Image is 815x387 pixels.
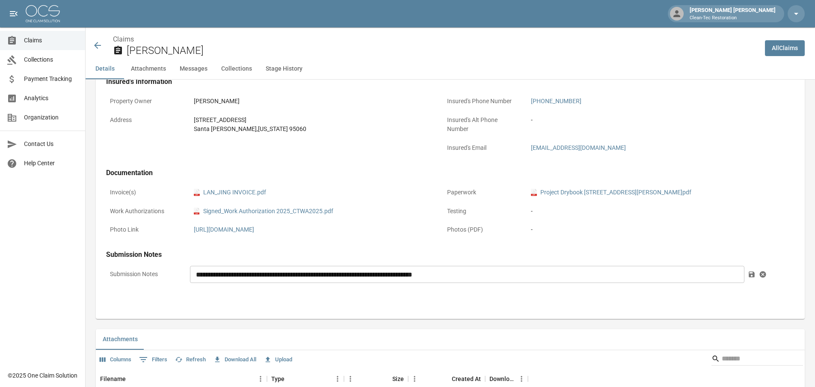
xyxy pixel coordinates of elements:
p: Paperwork [443,184,520,201]
button: Menu [331,372,344,385]
div: © 2025 One Claim Solution [8,371,77,380]
button: Download All [211,353,258,366]
button: Attachments [96,329,145,350]
p: Photo Link [106,221,183,238]
span: Organization [24,113,78,122]
div: anchor tabs [86,59,815,79]
h4: Insured's Information [106,77,770,86]
a: [PHONE_NUMBER] [531,98,581,104]
p: Insured's Phone Number [443,93,520,110]
a: [URL][DOMAIN_NAME] [194,226,254,233]
button: Menu [344,372,357,385]
div: [STREET_ADDRESS] [194,116,306,125]
div: Santa [PERSON_NAME] , [US_STATE] 95060 [194,125,306,134]
img: ocs-logo-white-transparent.png [26,5,60,22]
span: Contact Us [24,140,78,149]
p: Invoice(s) [106,184,183,201]
a: [EMAIL_ADDRESS][DOMAIN_NAME] [531,144,626,151]
p: Insured's Email [443,140,520,156]
button: Menu [254,372,267,385]
p: Photos (PDF) [443,221,520,238]
button: Attachments [124,59,173,79]
a: Claims [113,35,134,43]
p: Insured's Alt Phone Number [443,112,520,137]
button: Collections [214,59,259,79]
div: - [531,207,766,216]
button: Show filters [137,353,169,366]
div: Search [711,352,803,367]
h4: Submission Notes [106,250,770,259]
button: Menu [408,372,421,385]
span: Claims [24,36,78,45]
button: Refresh [173,353,208,366]
a: pdfProject Drybook [STREET_ADDRESS][PERSON_NAME]pdf [531,188,691,197]
span: Analytics [24,94,78,103]
p: Clean-Tec Restoration [690,15,776,22]
nav: breadcrumb [113,34,758,45]
button: Stage History [259,59,309,79]
p: Work Authorizations [106,203,183,220]
button: Messages [173,59,214,79]
p: Property Owner [106,93,183,110]
a: pdfSigned_Work Authorization 2025_CTWA2025.pdf [194,207,333,216]
p: Address [106,112,183,128]
div: - [531,116,533,125]
button: Select columns [98,353,133,366]
span: Help Center [24,159,78,168]
a: pdfLAN_JING INVOICE.pdf [194,188,266,197]
button: Upload [262,353,294,366]
div: related-list tabs [96,329,805,350]
button: Details [86,59,124,79]
p: Submission Notes [106,266,183,283]
span: Payment Tracking [24,74,78,83]
h2: [PERSON_NAME] [127,45,758,57]
div: [PERSON_NAME] [194,97,240,106]
button: Menu [515,372,528,385]
h4: Documentation [106,169,770,177]
div: [PERSON_NAME] [PERSON_NAME] [686,6,779,21]
button: open drawer [5,5,22,22]
p: Testing [443,203,520,220]
a: AllClaims [765,40,805,56]
div: - [531,225,766,234]
span: Collections [24,55,78,64]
